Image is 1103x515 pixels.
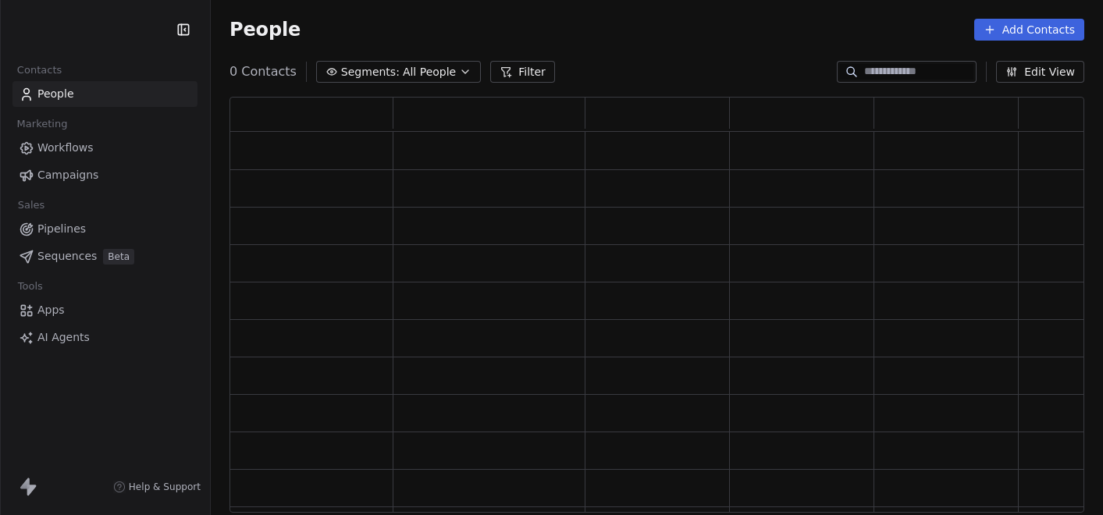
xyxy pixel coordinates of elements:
[229,62,297,81] span: 0 Contacts
[12,81,197,107] a: People
[37,302,65,318] span: Apps
[341,64,400,80] span: Segments:
[490,61,555,83] button: Filter
[103,249,134,265] span: Beta
[37,329,90,346] span: AI Agents
[129,481,201,493] span: Help & Support
[37,248,97,265] span: Sequences
[37,221,86,237] span: Pipelines
[37,86,74,102] span: People
[10,59,69,82] span: Contacts
[12,216,197,242] a: Pipelines
[10,112,74,136] span: Marketing
[12,135,197,161] a: Workflows
[12,243,197,269] a: SequencesBeta
[403,64,456,80] span: All People
[11,275,49,298] span: Tools
[37,140,94,156] span: Workflows
[113,481,201,493] a: Help & Support
[37,167,98,183] span: Campaigns
[974,19,1084,41] button: Add Contacts
[12,325,197,350] a: AI Agents
[12,162,197,188] a: Campaigns
[229,18,301,41] span: People
[996,61,1084,83] button: Edit View
[11,194,52,217] span: Sales
[12,297,197,323] a: Apps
